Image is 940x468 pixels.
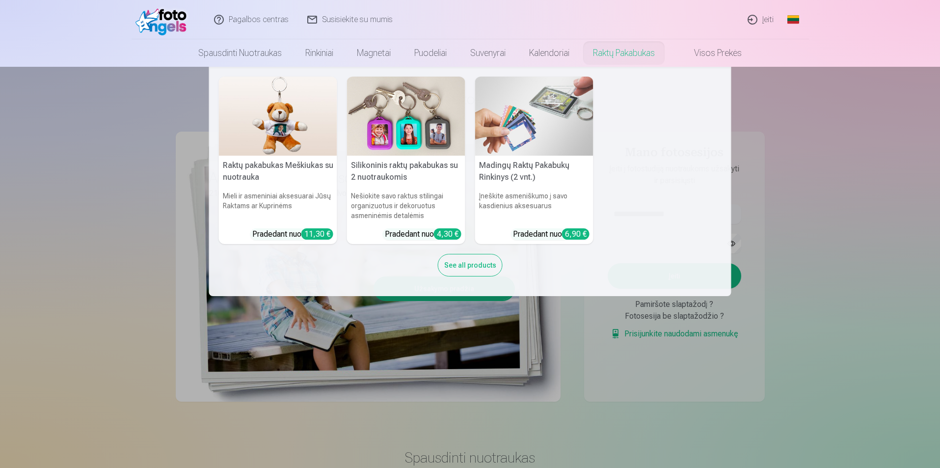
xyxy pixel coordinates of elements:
h5: Raktų pakabukas Meškiukas su nuotrauka [219,156,337,187]
a: See all products [438,259,503,270]
div: Pradedant nuo [385,228,461,240]
div: 11,30 € [301,228,333,240]
div: 6,90 € [562,228,590,240]
div: Pradedant nuo [513,228,590,240]
h6: Nešiokite savo raktus stilingai organizuotus ir dekoruotus asmeninėmis detalėmis [347,187,465,224]
a: Visos prekės [667,39,753,67]
h6: Įneškite asmeniškumo į savo kasdienius aksesuarus [475,187,593,224]
div: 4,30 € [434,228,461,240]
a: Spausdinti nuotraukas [187,39,294,67]
img: /fa2 [135,4,192,35]
a: Raktų pakabukas Meškiukas su nuotraukaRaktų pakabukas Meškiukas su nuotraukaMieli ir asmeniniai a... [219,77,337,244]
img: Silikoninis raktų pakabukas su 2 nuotraukomis [347,77,465,156]
h6: Mieli ir asmeniniai aksesuarai Jūsų Raktams ar Kuprinėms [219,187,337,224]
h5: Madingų Raktų Pakabukų Rinkinys (2 vnt.) [475,156,593,187]
a: Rinkiniai [294,39,345,67]
div: See all products [438,254,503,276]
a: Puodeliai [403,39,458,67]
a: Raktų pakabukas [581,39,667,67]
h5: Silikoninis raktų pakabukas su 2 nuotraukomis [347,156,465,187]
a: Madingų Raktų Pakabukų Rinkinys (2 vnt.)Madingų Raktų Pakabukų Rinkinys (2 vnt.)Įneškite asmenišk... [475,77,593,244]
img: Raktų pakabukas Meškiukas su nuotrauka [219,77,337,156]
a: Suvenyrai [458,39,517,67]
img: Madingų Raktų Pakabukų Rinkinys (2 vnt.) [475,77,593,156]
div: Pradedant nuo [252,228,333,240]
a: Kalendoriai [517,39,581,67]
a: Silikoninis raktų pakabukas su 2 nuotraukomisSilikoninis raktų pakabukas su 2 nuotraukomisNešioki... [347,77,465,244]
a: Magnetai [345,39,403,67]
